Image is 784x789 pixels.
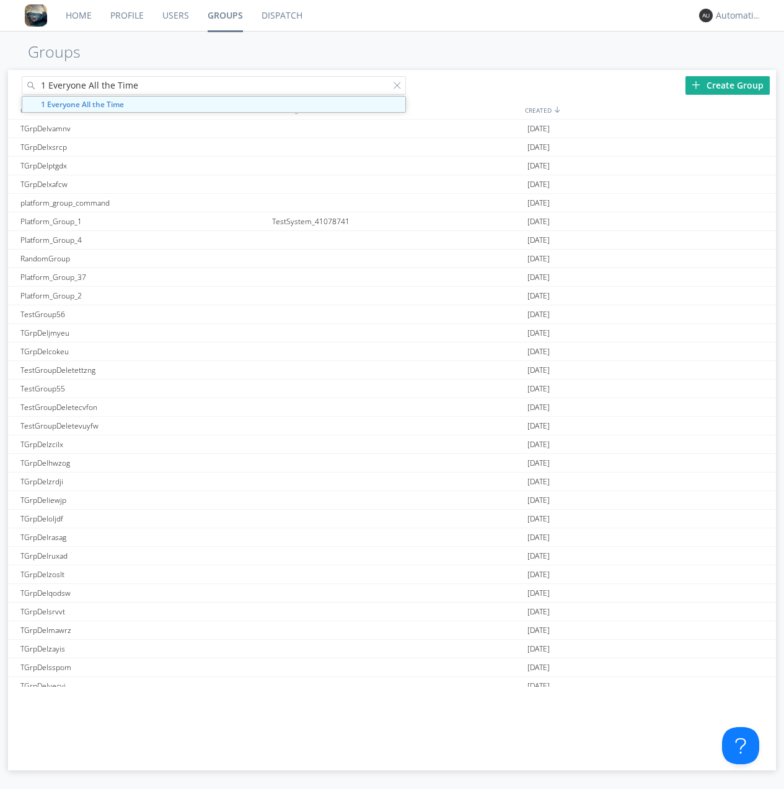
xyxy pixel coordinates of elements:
div: TGrpDelcokeu [17,342,269,360]
div: Automation+0004 [716,9,762,22]
span: [DATE] [527,640,550,658]
span: [DATE] [527,268,550,287]
span: [DATE] [527,565,550,584]
span: [DATE] [527,658,550,677]
span: [DATE] [527,473,550,491]
span: [DATE] [527,677,550,695]
a: TGrpDelzcilx[DATE] [8,435,777,454]
a: TestGroup55[DATE] [8,380,777,398]
div: TGrpDelqodsw [17,584,269,602]
div: TestSystem_41078741 [269,212,524,230]
div: Create Group [685,76,770,95]
span: [DATE] [527,528,550,547]
span: [DATE] [527,342,550,361]
div: TGrpDelxsrcp [17,138,269,156]
span: [DATE] [527,138,550,157]
a: TGrpDelzoslt[DATE] [8,565,777,584]
a: TestGroupDeletevuyfw[DATE] [8,417,777,435]
div: TGrpDelzoslt [17,565,269,583]
span: [DATE] [527,547,550,565]
div: TGrpDelmawrz [17,621,269,639]
a: Platform_Group_37[DATE] [8,268,777,287]
a: Platform_Group_4[DATE] [8,231,777,250]
div: TGrpDelrasag [17,528,269,546]
input: Search groups [22,76,406,95]
a: TGrpDeljmyeu[DATE] [8,324,777,342]
img: 8ff700cf5bab4eb8a436322861af2272 [25,4,47,27]
a: TGrpDelzrdji[DATE] [8,473,777,491]
a: TGrpDelvamnv[DATE] [8,120,777,138]
div: TestGroup56 [17,305,269,323]
a: TGrpDelxsrcp[DATE] [8,138,777,157]
div: TGrpDelvecvj [17,677,269,695]
strong: 1 Everyone All the Time [41,99,124,110]
a: TGrpDelsspom[DATE] [8,658,777,677]
span: [DATE] [527,380,550,398]
div: CREATED [522,101,777,119]
a: TGrpDelqodsw[DATE] [8,584,777,603]
a: TestGroup56[DATE] [8,305,777,324]
div: TGrpDelptgdx [17,157,269,175]
div: TGrpDelsspom [17,658,269,676]
span: [DATE] [527,417,550,435]
span: [DATE] [527,491,550,510]
div: TGrpDelsrvvt [17,603,269,621]
div: TGrpDeloljdf [17,510,269,528]
span: [DATE] [527,510,550,528]
a: TGrpDelxafcw[DATE] [8,175,777,194]
div: TestGroupDeletevuyfw [17,417,269,435]
a: TestGroupDeletecvfon[DATE] [8,398,777,417]
span: [DATE] [527,435,550,454]
a: TGrpDelsrvvt[DATE] [8,603,777,621]
span: [DATE] [527,194,550,212]
span: [DATE] [527,361,550,380]
span: [DATE] [527,603,550,621]
div: TGrpDeljmyeu [17,324,269,342]
a: TGrpDeliewjp[DATE] [8,491,777,510]
span: [DATE] [527,120,550,138]
a: TGrpDelzayis[DATE] [8,640,777,658]
a: TGrpDeloljdf[DATE] [8,510,777,528]
div: RandomGroup [17,250,269,268]
div: TGrpDelzcilx [17,435,269,453]
div: Platform_Group_4 [17,231,269,249]
a: TGrpDelcokeu[DATE] [8,342,777,361]
a: RandomGroup[DATE] [8,250,777,268]
div: TGrpDelzayis [17,640,269,658]
span: [DATE] [527,398,550,417]
span: [DATE] [527,157,550,175]
img: plus.svg [692,81,700,89]
div: Platform_Group_1 [17,212,269,230]
div: GROUPS [17,101,266,119]
a: TGrpDelptgdx[DATE] [8,157,777,175]
span: [DATE] [527,324,550,342]
span: [DATE] [527,621,550,640]
a: TGrpDelhwzog[DATE] [8,454,777,473]
span: [DATE] [527,250,550,268]
span: [DATE] [527,175,550,194]
span: [DATE] [527,584,550,603]
a: Platform_Group_1TestSystem_41078741[DATE] [8,212,777,231]
div: Platform_Group_2 [17,287,269,305]
iframe: Toggle Customer Support [722,727,759,764]
a: platform_group_command[DATE] [8,194,777,212]
span: [DATE] [527,454,550,473]
a: TestGroupDeletettzng[DATE] [8,361,777,380]
a: Platform_Group_2[DATE] [8,287,777,305]
span: [DATE] [527,287,550,305]
div: TGrpDelzrdji [17,473,269,490]
a: TGrpDelmawrz[DATE] [8,621,777,640]
span: [DATE] [527,231,550,250]
a: TGrpDelrasag[DATE] [8,528,777,547]
div: TestGroupDeletecvfon [17,398,269,416]
div: Platform_Group_37 [17,268,269,286]
a: TGrpDelvecvj[DATE] [8,677,777,695]
div: TGrpDelxafcw [17,175,269,193]
div: TGrpDelruxad [17,547,269,565]
img: 373638.png [699,9,713,22]
div: TGrpDelhwzog [17,454,269,472]
div: TestGroup55 [17,380,269,398]
div: TGrpDelvamnv [17,120,269,137]
div: platform_group_command [17,194,269,212]
div: TGrpDeliewjp [17,491,269,509]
